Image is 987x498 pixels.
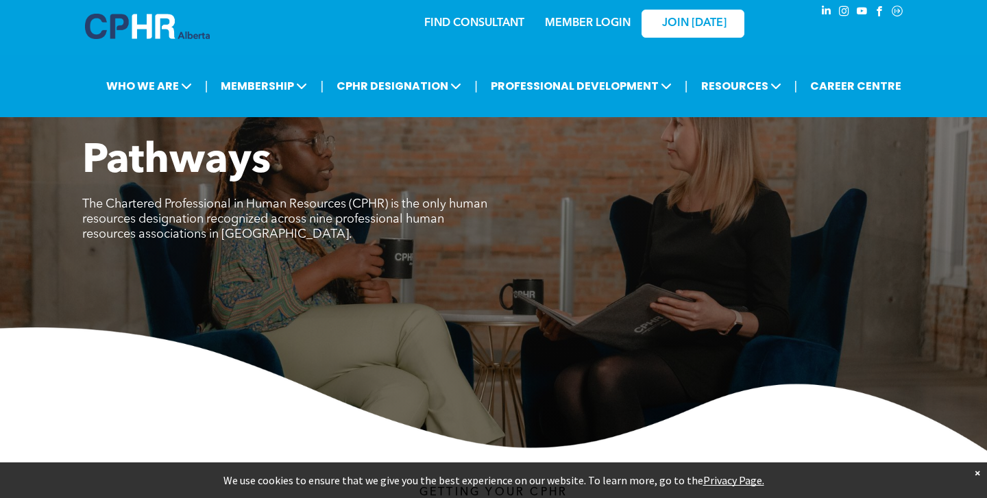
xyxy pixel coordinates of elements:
a: Social network [890,3,905,22]
a: CAREER CENTRE [806,73,905,99]
a: linkedin [818,3,833,22]
a: JOIN [DATE] [642,10,744,38]
span: PROFESSIONAL DEVELOPMENT [487,73,676,99]
li: | [794,72,798,100]
a: MEMBER LOGIN [545,18,631,29]
a: Privacy Page. [703,473,764,487]
span: CPHR DESIGNATION [332,73,465,99]
li: | [205,72,208,100]
a: FIND CONSULTANT [424,18,524,29]
a: instagram [836,3,851,22]
div: Dismiss notification [975,466,980,480]
img: A blue and white logo for cp alberta [85,14,210,39]
span: WHO WE ARE [102,73,196,99]
span: RESOURCES [697,73,785,99]
a: facebook [872,3,887,22]
li: | [320,72,324,100]
li: | [685,72,688,100]
span: MEMBERSHIP [217,73,311,99]
span: Pathways [82,141,271,182]
a: youtube [854,3,869,22]
span: JOIN [DATE] [649,17,739,30]
span: The Chartered Professional in Human Resources (CPHR) is the only human resources designation reco... [82,198,487,240]
li: | [474,72,478,100]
